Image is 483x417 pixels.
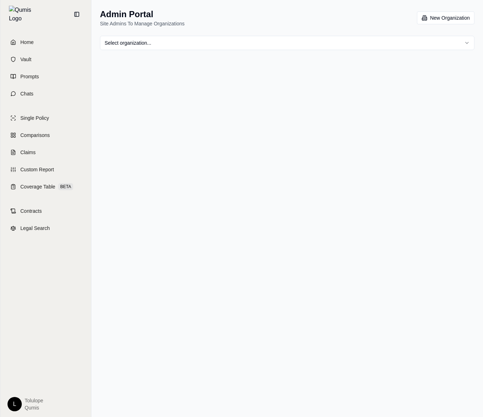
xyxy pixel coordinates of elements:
[5,51,87,67] a: Vault
[5,110,87,126] a: Single Policy
[5,34,87,50] a: Home
[5,86,87,102] a: Chats
[20,132,50,139] span: Comparisons
[58,183,73,190] span: BETA
[417,11,474,24] button: New Organization
[5,127,87,143] a: Comparisons
[5,220,87,236] a: Legal Search
[20,183,55,190] span: Coverage Table
[20,90,34,97] span: Chats
[5,144,87,160] a: Claims
[5,162,87,177] a: Custom Report
[20,73,39,80] span: Prompts
[25,397,43,404] span: Tolulope
[71,9,82,20] button: Collapse sidebar
[20,225,50,232] span: Legal Search
[20,207,42,215] span: Contracts
[20,56,31,63] span: Vault
[5,69,87,84] a: Prompts
[5,179,87,195] a: Coverage TableBETA
[25,404,43,411] span: Qumis
[5,203,87,219] a: Contracts
[100,9,185,20] h1: Admin Portal
[9,6,36,23] img: Qumis Logo
[7,397,22,411] div: L
[20,166,54,173] span: Custom Report
[20,39,34,46] span: Home
[20,114,49,122] span: Single Policy
[100,20,185,27] p: Site Admins To Manage Organizations
[20,149,36,156] span: Claims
